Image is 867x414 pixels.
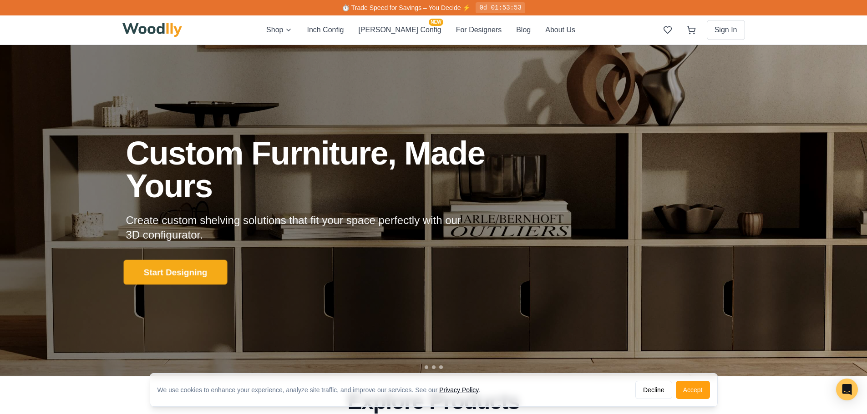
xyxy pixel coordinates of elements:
button: Inch Config [307,24,344,36]
button: Sign In [707,20,745,40]
span: ⏱️ Trade Speed for Savings – You Decide ⚡ [342,4,470,11]
button: About Us [545,24,575,36]
div: We use cookies to enhance your experience, analyze site traffic, and improve our services. See our . [157,385,488,394]
div: Open Intercom Messenger [836,379,858,400]
a: Privacy Policy [439,386,478,394]
h1: Custom Furniture, Made Yours [126,137,534,202]
button: Shop [266,24,292,36]
span: NEW [429,19,443,26]
img: Woodlly [122,23,183,37]
button: Blog [516,24,531,36]
button: [PERSON_NAME] ConfigNEW [358,24,441,36]
button: Decline [635,381,672,399]
p: Create custom shelving solutions that fit your space perfectly with our 3D configurator. [126,213,476,242]
button: For Designers [456,24,502,36]
button: Accept [676,381,710,399]
div: 0d 01:53:53 [476,2,525,13]
button: Start Designing [123,260,227,285]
